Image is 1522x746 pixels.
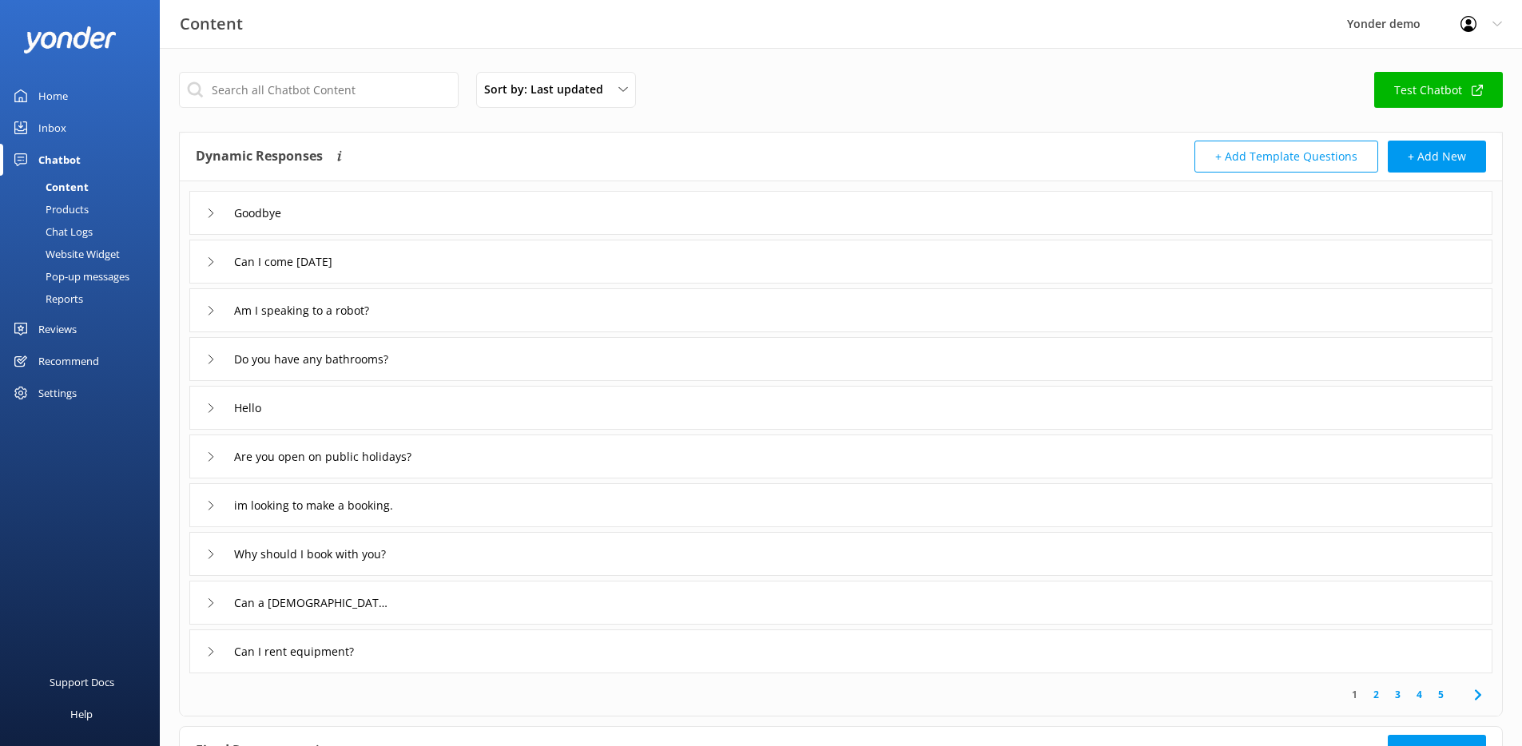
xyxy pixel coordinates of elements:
[10,265,160,288] a: Pop-up messages
[70,698,93,730] div: Help
[38,144,81,176] div: Chatbot
[484,81,613,98] span: Sort by: Last updated
[38,345,99,377] div: Recommend
[38,313,77,345] div: Reviews
[10,198,89,220] div: Products
[10,176,89,198] div: Content
[10,220,160,243] a: Chat Logs
[38,377,77,409] div: Settings
[50,666,114,698] div: Support Docs
[179,72,459,108] input: Search all Chatbot Content
[1344,687,1365,702] a: 1
[10,220,93,243] div: Chat Logs
[10,288,83,310] div: Reports
[38,112,66,144] div: Inbox
[1430,687,1452,702] a: 5
[38,80,68,112] div: Home
[10,265,129,288] div: Pop-up messages
[10,288,160,310] a: Reports
[24,26,116,53] img: yonder-white-logo.png
[1374,72,1503,108] a: Test Chatbot
[1388,141,1486,173] button: + Add New
[1409,687,1430,702] a: 4
[1194,141,1378,173] button: + Add Template Questions
[10,243,120,265] div: Website Widget
[180,11,243,37] h3: Content
[196,141,323,173] h4: Dynamic Responses
[10,198,160,220] a: Products
[10,176,160,198] a: Content
[10,243,160,265] a: Website Widget
[1387,687,1409,702] a: 3
[1365,687,1387,702] a: 2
